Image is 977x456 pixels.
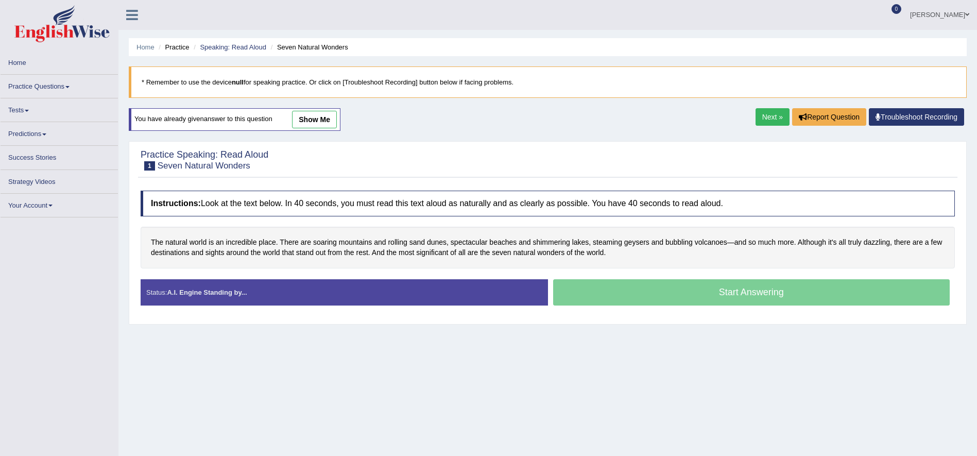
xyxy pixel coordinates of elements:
li: Seven Natural Wonders [268,42,348,52]
a: Speaking: Read Aloud [200,43,266,51]
div: Status: [141,279,548,306]
div: You have already given answer to this question [129,108,340,131]
a: Success Stories [1,146,118,166]
li: Practice [156,42,189,52]
a: Practice Questions [1,75,118,95]
a: Home [1,51,118,71]
a: Troubleshoot Recording [869,108,964,126]
a: show me [292,111,337,128]
blockquote: * Remember to use the device for speaking practice. Or click on [Troubleshoot Recording] button b... [129,66,967,98]
small: Seven Natural Wonders [158,161,250,171]
a: Strategy Videos [1,170,118,190]
span: 1 [144,161,155,171]
b: Instructions: [151,199,201,208]
a: Next » [756,108,790,126]
div: The natural world is an incredible place. There are soaring mountains and rolling sand dunes, spe... [141,227,955,268]
h2: Practice Speaking: Read Aloud [141,150,268,171]
span: 0 [892,4,902,14]
a: Home [136,43,155,51]
button: Report Question [792,108,866,126]
h4: Look at the text below. In 40 seconds, you must read this text aloud as naturally and as clearly ... [141,191,955,216]
a: Predictions [1,122,118,142]
b: null [232,78,244,86]
strong: A.I. Engine Standing by... [167,289,247,296]
a: Tests [1,98,118,119]
a: Your Account [1,194,118,214]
